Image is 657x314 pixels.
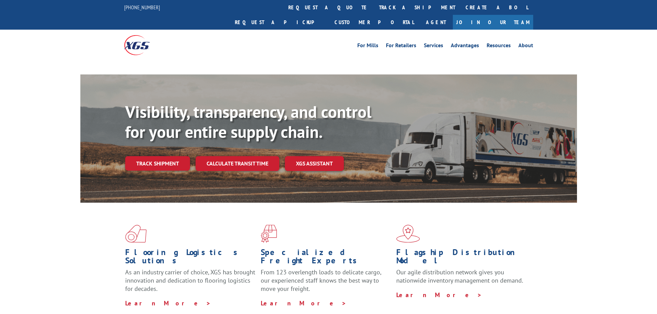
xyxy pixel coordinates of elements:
[125,299,211,307] a: Learn More >
[518,43,533,50] a: About
[329,15,419,30] a: Customer Portal
[125,101,371,142] b: Visibility, transparency, and control for your entire supply chain.
[386,43,416,50] a: For Retailers
[357,43,378,50] a: For Mills
[125,248,256,268] h1: Flooring Logistics Solutions
[285,156,344,171] a: XGS ASSISTANT
[196,156,279,171] a: Calculate transit time
[125,156,190,171] a: Track shipment
[451,43,479,50] a: Advantages
[125,268,255,293] span: As an industry carrier of choice, XGS has brought innovation and dedication to flooring logistics...
[230,15,329,30] a: Request a pickup
[261,299,347,307] a: Learn More >
[424,43,443,50] a: Services
[261,225,277,243] img: xgs-icon-focused-on-flooring-red
[419,15,453,30] a: Agent
[396,225,420,243] img: xgs-icon-flagship-distribution-model-red
[124,4,160,11] a: [PHONE_NUMBER]
[396,248,527,268] h1: Flagship Distribution Model
[125,225,147,243] img: xgs-icon-total-supply-chain-intelligence-red
[396,268,523,284] span: Our agile distribution network gives you nationwide inventory management on demand.
[261,268,391,299] p: From 123 overlength loads to delicate cargo, our experienced staff knows the best way to move you...
[261,248,391,268] h1: Specialized Freight Experts
[396,291,482,299] a: Learn More >
[453,15,533,30] a: Join Our Team
[487,43,511,50] a: Resources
